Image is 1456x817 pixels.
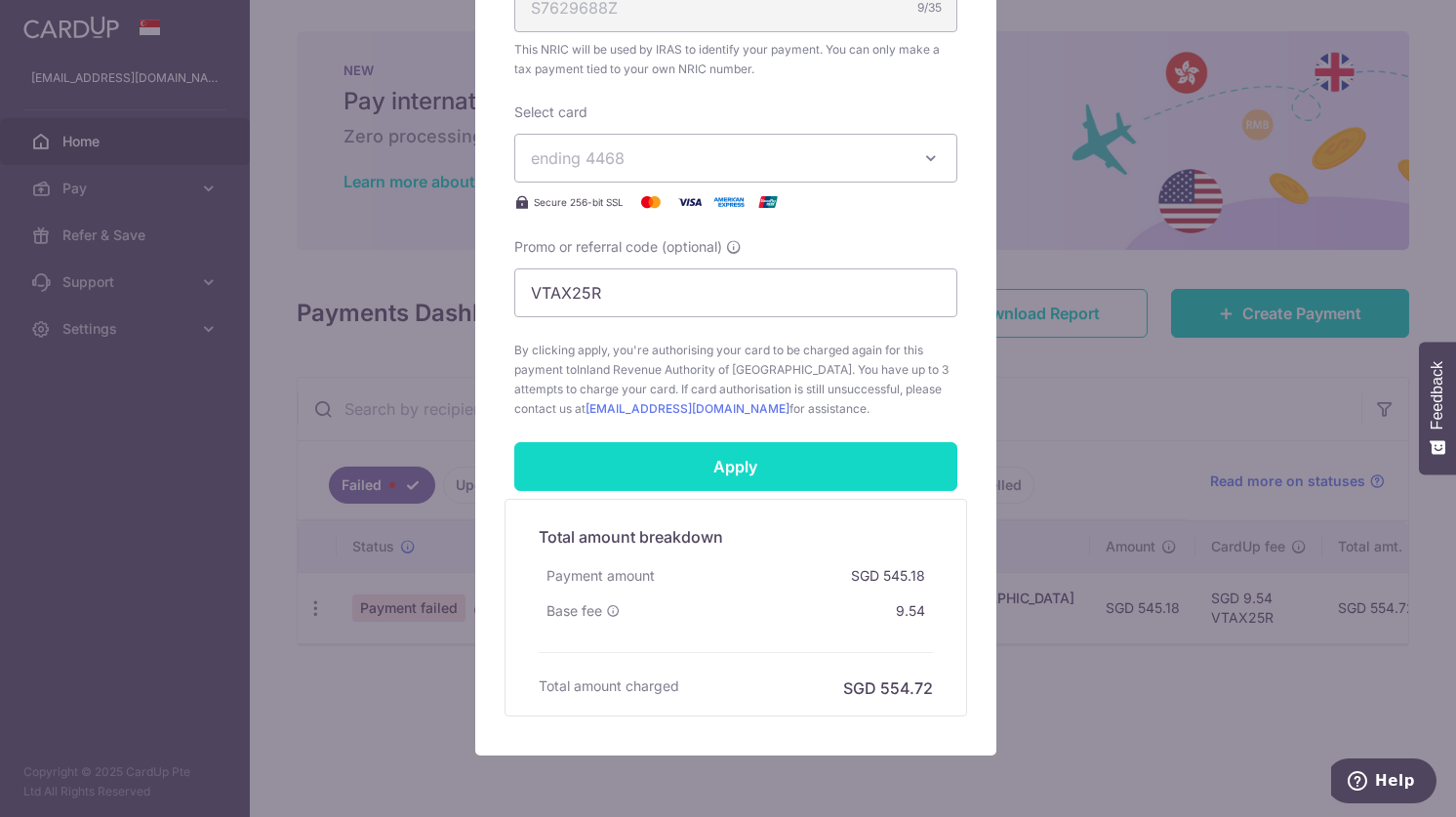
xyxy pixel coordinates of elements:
span: ending 4468 [531,148,625,168]
img: UnionPay [748,190,788,214]
div: Payment amount [539,558,663,593]
img: American Express [709,190,748,214]
button: Feedback - Show survey [1419,342,1456,474]
label: Select card [514,102,587,122]
div: SGD 545.18 [843,558,933,593]
h6: SGD 554.72 [843,676,933,700]
span: Base fee [546,601,602,621]
a: [EMAIL_ADDRESS][DOMAIN_NAME] [586,401,789,416]
span: Promo or referral code (optional) [514,237,722,257]
img: Visa [670,190,709,214]
span: Secure 256-bit SSL [534,194,624,210]
input: Apply [514,442,957,491]
iframe: Opens a widget where you can find more information [1331,758,1436,807]
span: This NRIC will be used by IRAS to identify your payment. You can only make a tax payment tied to ... [514,40,957,79]
span: By clicking apply, you're authorising your card to be charged again for this payment to . You hav... [514,341,957,419]
img: Mastercard [631,190,670,214]
span: Feedback [1429,361,1446,429]
button: ending 4468 [514,134,957,183]
div: 9.54 [888,593,933,629]
h6: Total amount charged [539,676,679,696]
h5: Total amount breakdown [539,525,933,549]
span: Inland Revenue Authority of [GEOGRAPHIC_DATA] [577,362,852,377]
